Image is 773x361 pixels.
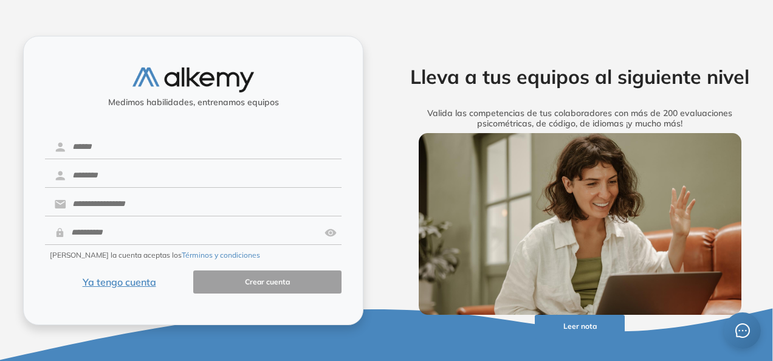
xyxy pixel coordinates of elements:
h2: Lleva a tus equipos al siguiente nivel [400,65,759,88]
img: img-more-info [419,133,741,315]
button: Leer nota [535,315,625,339]
span: [PERSON_NAME] la cuenta aceptas los [50,250,260,261]
img: logo-alkemy [132,67,254,92]
button: Crear cuenta [193,270,342,294]
button: Términos y condiciones [182,250,260,261]
h5: Medimos habilidades, entrenamos equipos [29,97,358,108]
h5: Valida las competencias de tus colaboradores con más de 200 evaluaciones psicométricas, de código... [400,108,759,129]
img: asd [325,221,337,244]
span: message [735,323,750,338]
button: Ya tengo cuenta [45,270,193,294]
